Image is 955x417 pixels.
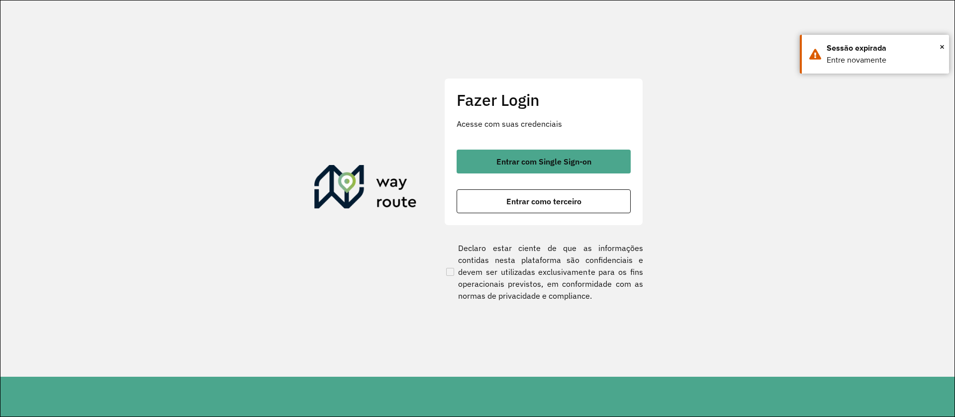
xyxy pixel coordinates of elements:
button: button [457,189,631,213]
h2: Fazer Login [457,90,631,109]
span: × [940,39,945,54]
div: Sessão expirada [827,42,942,54]
span: Entrar com Single Sign-on [496,158,591,166]
img: Roteirizador AmbevTech [314,165,417,213]
p: Acesse com suas credenciais [457,118,631,130]
button: button [457,150,631,173]
span: Entrar como terceiro [506,197,581,205]
button: Close [940,39,945,54]
label: Declaro estar ciente de que as informações contidas nesta plataforma são confidenciais e devem se... [444,242,643,302]
div: Entre novamente [827,54,942,66]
